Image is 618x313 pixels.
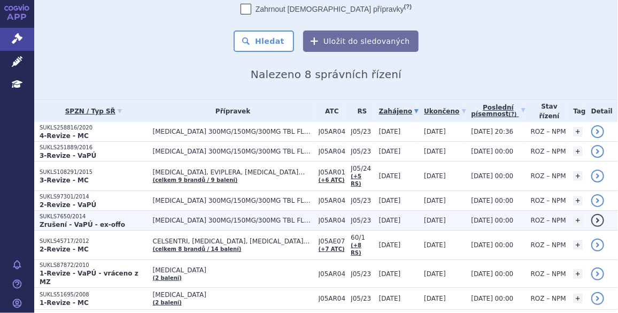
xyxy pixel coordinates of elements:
[40,246,89,253] strong: 2-Revize - MC
[319,197,346,204] span: J05AR04
[319,270,346,278] span: J05AR04
[40,169,148,176] p: SUKLS108291/2015
[586,100,618,122] th: Detail
[153,128,313,135] span: [MEDICAL_DATA] 300MG/150MG/300MG TBL FLM 60 I
[234,30,294,52] button: Hledat
[379,295,401,302] span: [DATE]
[40,152,96,159] strong: 3-Revize - VaPÚ
[424,148,446,155] span: [DATE]
[424,217,446,224] span: [DATE]
[573,127,583,136] a: +
[472,148,514,155] span: [DATE] 00:00
[568,100,585,122] th: Tag
[379,104,419,119] a: Zahájeno
[531,270,566,278] span: ROZ – NPM
[531,148,566,155] span: ROZ – NPM
[153,291,313,299] span: [MEDICAL_DATA]
[591,292,604,305] a: detail
[40,262,148,269] p: SUKLS87872/2010
[313,100,346,122] th: ATC
[424,241,446,249] span: [DATE]
[153,217,313,224] span: [MEDICAL_DATA] 300MG/150MG/300MG TBL FLM 60
[319,148,346,155] span: J05AR04
[345,100,374,122] th: RS
[351,242,361,256] a: (+8 RS)
[351,234,374,241] span: 60/1
[472,197,514,204] span: [DATE] 00:00
[379,217,401,224] span: [DATE]
[148,100,313,122] th: Přípravek
[424,128,446,135] span: [DATE]
[591,125,604,138] a: detail
[241,4,412,14] label: Zahrnout [DEMOGRAPHIC_DATA] přípravky
[591,239,604,251] a: detail
[319,128,346,135] span: J05AR04
[379,128,401,135] span: [DATE]
[573,147,583,156] a: +
[319,295,346,302] span: J05AR04
[153,197,313,204] span: [MEDICAL_DATA] 300MG/150MG/300MG TBL FLM 60 I
[351,165,374,172] span: J05/24
[40,299,89,307] strong: 1-Revize - MC
[40,193,148,201] p: SUKLS97301/2014
[573,216,583,225] a: +
[379,197,401,204] span: [DATE]
[573,269,583,279] a: +
[379,172,401,180] span: [DATE]
[472,241,514,249] span: [DATE] 00:00
[472,270,514,278] span: [DATE] 00:00
[531,241,566,249] span: ROZ – NPM
[351,148,374,155] span: J05/23
[40,291,148,299] p: SUKLS51695/2008
[573,294,583,303] a: +
[591,145,604,158] a: detail
[573,240,583,250] a: +
[424,197,446,204] span: [DATE]
[531,172,566,180] span: ROZ – NPM
[351,270,374,278] span: J05/23
[40,201,96,209] strong: 2-Revize - VaPÚ
[591,268,604,280] a: detail
[351,173,361,187] a: (+5 RS)
[153,275,182,281] a: (2 balení)
[351,295,374,302] span: J05/23
[40,238,148,245] p: SUKLS45717/2012
[424,270,446,278] span: [DATE]
[351,217,374,224] span: J05/23
[472,172,514,180] span: [DATE] 00:00
[379,241,401,249] span: [DATE]
[153,177,238,183] a: (celkem 9 brandů / 9 balení)
[531,197,566,204] span: ROZ – NPM
[424,104,466,119] a: Ukončeno
[40,270,138,286] strong: 1-Revize - VaPÚ - vráceno z MZ
[319,217,346,224] span: J05AR04
[379,148,401,155] span: [DATE]
[526,100,568,122] th: Stav řízení
[379,270,401,278] span: [DATE]
[591,170,604,182] a: detail
[424,295,446,302] span: [DATE]
[472,128,514,135] span: [DATE] 20:36
[153,148,313,155] span: [MEDICAL_DATA] 300MG/150MG/300MG TBL FLM 60 I
[573,171,583,181] a: +
[153,266,313,274] span: [MEDICAL_DATA]
[531,295,566,302] span: ROZ – NPM
[319,238,346,245] span: J05AE07
[319,246,345,252] a: (+7 ATC)
[40,221,125,228] strong: Zrušení - VaPÚ - ex-offo
[40,213,148,220] p: SUKLS7650/2014
[351,128,374,135] span: J05/23
[531,128,566,135] span: ROZ – NPM
[40,144,148,151] p: SUKLS251889/2016
[153,169,313,176] span: [MEDICAL_DATA], EVIPLERA, [MEDICAL_DATA]…
[472,217,514,224] span: [DATE] 00:00
[573,196,583,205] a: +
[509,111,517,118] abbr: (?)
[303,30,419,52] button: Uložit do sledovaných
[472,100,526,122] a: Poslednípísemnost(?)
[40,104,148,119] a: SPZN / Typ SŘ
[472,295,514,302] span: [DATE] 00:00
[591,214,604,227] a: detail
[153,246,242,252] a: (celkem 8 brandů / 14 balení)
[424,172,446,180] span: [DATE]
